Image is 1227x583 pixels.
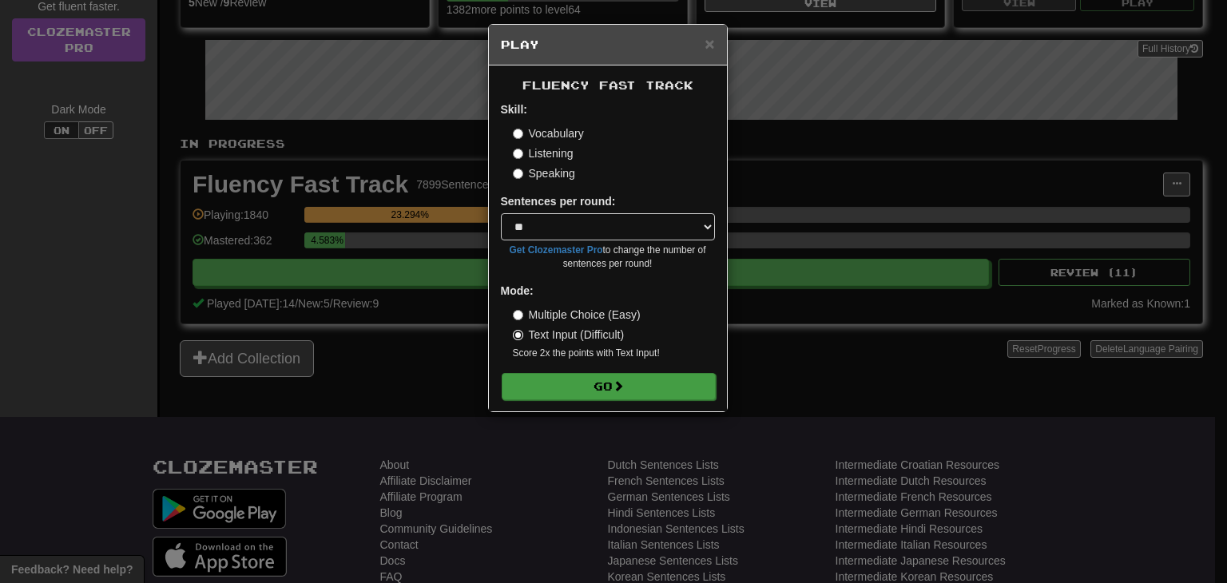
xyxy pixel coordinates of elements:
small: Score 2x the points with Text Input ! [513,347,715,360]
label: Text Input (Difficult) [513,327,625,343]
small: to change the number of sentences per round! [501,244,715,271]
strong: Skill: [501,103,527,116]
label: Listening [513,145,574,161]
span: × [705,34,714,53]
input: Speaking [513,169,523,179]
strong: Mode: [501,284,534,297]
label: Multiple Choice (Easy) [513,307,641,323]
button: Close [705,35,714,52]
a: Get Clozemaster Pro [510,244,603,256]
label: Vocabulary [513,125,584,141]
h5: Play [501,37,715,53]
label: Speaking [513,165,575,181]
input: Multiple Choice (Easy) [513,310,523,320]
input: Text Input (Difficult) [513,330,523,340]
label: Sentences per round: [501,193,616,209]
input: Listening [513,149,523,159]
span: Fluency Fast Track [522,78,693,92]
input: Vocabulary [513,129,523,139]
button: Go [502,373,716,400]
